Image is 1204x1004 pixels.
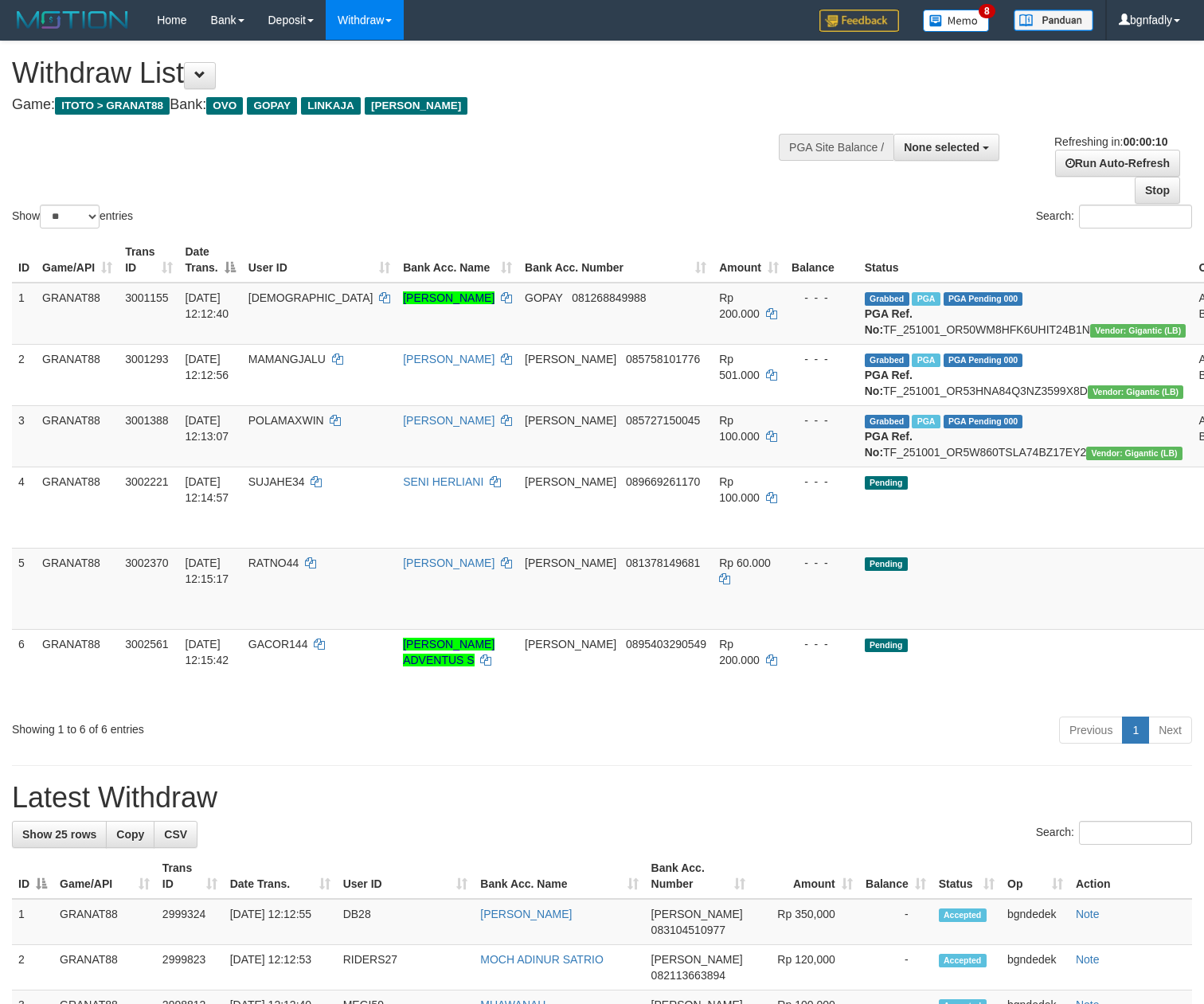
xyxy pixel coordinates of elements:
[403,291,494,304] a: [PERSON_NAME]
[912,292,940,306] span: Marked by bgndedek
[248,353,326,365] span: MAMANGJALU
[1001,945,1069,990] td: bgndedek
[752,899,859,945] td: Rp 350,000
[119,237,178,283] th: Trans ID: activate to sort column ascending
[36,467,119,548] td: GRANAT88
[1079,821,1192,845] input: Search:
[1055,150,1180,177] a: Run Auto-Refresh
[1036,205,1192,229] label: Search:
[719,638,760,666] span: Rp 200.000
[12,283,36,345] td: 1
[224,854,337,899] th: Date Trans.: activate to sort column ascending
[785,237,858,283] th: Balance
[12,899,53,945] td: 1
[186,414,229,443] span: [DATE] 12:13:07
[525,557,616,569] span: [PERSON_NAME]
[403,557,494,569] a: [PERSON_NAME]
[912,415,940,428] span: Marked by bgndedek
[397,237,518,283] th: Bank Acc. Name: activate to sort column ascending
[36,548,119,629] td: GRANAT88
[403,414,494,427] a: [PERSON_NAME]
[1079,205,1192,229] input: Search:
[719,475,760,504] span: Rp 100.000
[248,475,305,488] span: SUJAHE34
[792,290,852,306] div: - - -
[865,639,908,652] span: Pending
[858,344,1193,405] td: TF_251001_OR53HNA84Q3NZ3599X8D
[125,475,169,488] span: 3002221
[651,953,743,966] span: [PERSON_NAME]
[403,638,494,666] a: [PERSON_NAME] ADVENTUS S
[403,475,483,488] a: SENI HERLIANI
[779,134,893,161] div: PGA Site Balance /
[1001,854,1069,899] th: Op: activate to sort column ascending
[156,945,224,990] td: 2999823
[186,557,229,585] span: [DATE] 12:15:17
[55,97,170,115] span: ITOTO > GRANAT88
[944,354,1023,367] span: PGA Pending
[12,821,107,848] a: Show 25 rows
[525,475,616,488] span: [PERSON_NAME]
[719,414,760,443] span: Rp 100.000
[36,344,119,405] td: GRANAT88
[858,283,1193,345] td: TF_251001_OR50WM8HFK6UHIT24B1N
[12,945,53,990] td: 2
[206,97,243,115] span: OVO
[1123,135,1167,148] strong: 00:00:10
[865,415,909,428] span: Grabbed
[36,283,119,345] td: GRANAT88
[713,237,785,283] th: Amount: activate to sort column ascending
[1014,10,1093,31] img: panduan.png
[337,945,475,990] td: RIDERS27
[865,430,913,459] b: PGA Ref. No:
[651,908,743,920] span: [PERSON_NAME]
[224,899,337,945] td: [DATE] 12:12:55
[626,557,700,569] span: Copy 081378149681 to clipboard
[525,638,616,650] span: [PERSON_NAME]
[403,353,494,365] a: [PERSON_NAME]
[40,205,100,229] select: Showentries
[365,97,467,115] span: [PERSON_NAME]
[36,237,119,283] th: Game/API: activate to sort column ascending
[154,821,197,848] a: CSV
[792,412,852,428] div: - - -
[12,405,36,467] td: 3
[1148,717,1192,744] a: Next
[125,353,169,365] span: 3001293
[912,354,940,367] span: Marked by bgndedek
[1088,385,1184,399] span: Vendor URL: https://dashboard.q2checkout.com/secure
[651,924,725,936] span: Copy 083104510977 to clipboard
[36,629,119,710] td: GRANAT88
[792,474,852,490] div: - - -
[337,899,475,945] td: DB28
[572,291,646,304] span: Copy 081268849988 to clipboard
[224,945,337,990] td: [DATE] 12:12:53
[12,548,36,629] td: 5
[53,899,156,945] td: GRANAT88
[865,557,908,571] span: Pending
[719,291,760,320] span: Rp 200.000
[859,945,932,990] td: -
[865,292,909,306] span: Grabbed
[626,414,700,427] span: Copy 085727150045 to clipboard
[859,899,932,945] td: -
[12,782,1192,814] h1: Latest Withdraw
[792,636,852,652] div: - - -
[156,854,224,899] th: Trans ID: activate to sort column ascending
[1076,953,1100,966] a: Note
[865,307,913,336] b: PGA Ref. No:
[525,414,616,427] span: [PERSON_NAME]
[939,954,987,967] span: Accepted
[248,638,308,650] span: GACOR144
[1090,324,1186,338] span: Vendor URL: https://dashboard.q2checkout.com/secure
[248,414,324,427] span: POLAMAXWIN
[525,291,562,304] span: GOPAY
[186,475,229,504] span: [DATE] 12:14:57
[186,638,229,666] span: [DATE] 12:15:42
[626,475,700,488] span: Copy 089669261170 to clipboard
[1069,854,1192,899] th: Action
[12,344,36,405] td: 2
[12,715,490,737] div: Showing 1 to 6 of 6 entries
[12,8,133,32] img: MOTION_logo.png
[1059,717,1123,744] a: Previous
